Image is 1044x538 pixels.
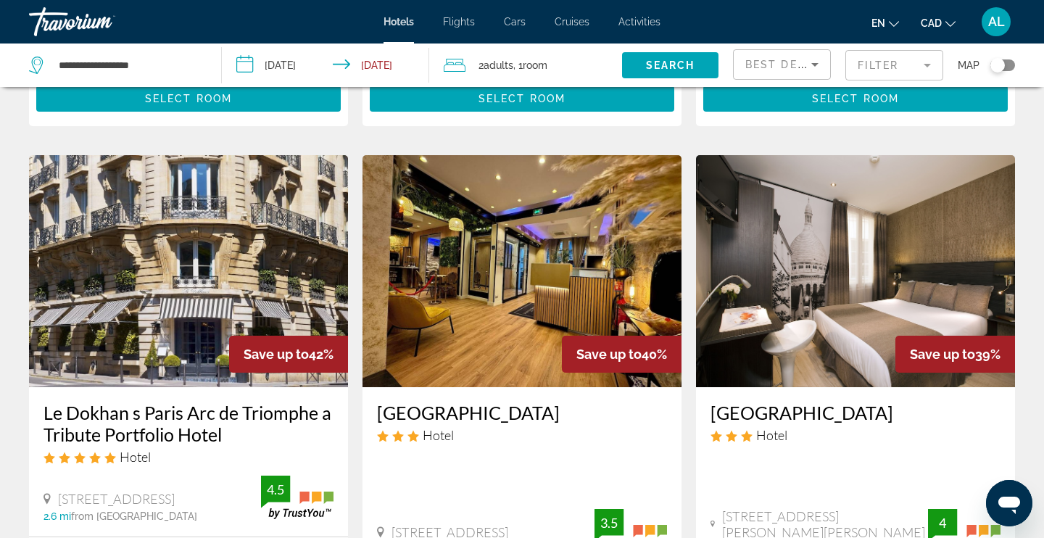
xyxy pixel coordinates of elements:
a: Hotels [384,16,414,28]
button: Filter [845,49,943,81]
img: Hotel image [362,155,681,387]
a: Travorium [29,3,174,41]
span: en [871,17,885,29]
a: Activities [618,16,660,28]
div: 39% [895,336,1015,373]
span: Select Room [812,93,899,104]
div: 4 [928,514,957,531]
span: Best Deals [745,59,821,70]
button: Change currency [921,12,956,33]
a: Flights [443,16,475,28]
a: [GEOGRAPHIC_DATA] [710,402,1000,423]
div: 42% [229,336,348,373]
span: , 1 [513,55,547,75]
span: Select Room [478,93,565,104]
span: Save up to [576,347,642,362]
button: Check-in date: Nov 27, 2025 Check-out date: Nov 30, 2025 [222,44,429,87]
img: Hotel image [29,155,348,387]
div: 3 star Hotel [710,427,1000,443]
span: Save up to [910,347,975,362]
span: CAD [921,17,942,29]
a: Le Dokhan s Paris Arc de Triomphe a Tribute Portfolio Hotel [43,402,333,445]
iframe: Bouton de lancement de la fenêtre de messagerie [986,480,1032,526]
a: Select Room [36,89,341,105]
button: Select Room [370,86,674,112]
div: 40% [562,336,681,373]
span: Select Room [145,93,232,104]
span: AL [988,15,1005,29]
button: Search [622,52,718,78]
span: Hotel [423,427,454,443]
div: 5 star Hotel [43,449,333,465]
div: 4.5 [261,481,290,498]
button: Change language [871,12,899,33]
button: Select Room [36,86,341,112]
img: Hotel image [696,155,1015,387]
span: [STREET_ADDRESS] [58,491,175,507]
div: 3.5 [594,514,623,531]
a: [GEOGRAPHIC_DATA] [377,402,667,423]
a: Cars [504,16,526,28]
a: Select Room [370,89,674,105]
button: Toggle map [979,59,1015,72]
span: Hotel [120,449,151,465]
button: Select Room [703,86,1008,112]
span: from [GEOGRAPHIC_DATA] [71,510,197,522]
button: Travelers: 2 adults, 0 children [429,44,622,87]
a: Select Room [703,89,1008,105]
button: User Menu [977,7,1015,37]
span: Map [958,55,979,75]
span: Search [646,59,695,71]
span: Hotel [756,427,787,443]
span: 2 [478,55,513,75]
img: trustyou-badge.svg [261,476,333,518]
span: Room [523,59,547,71]
mat-select: Sort by [745,56,819,73]
a: Cruises [555,16,589,28]
span: Save up to [244,347,309,362]
span: Adults [484,59,513,71]
span: 2.6 mi [43,510,71,522]
div: 3 star Hotel [377,427,667,443]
